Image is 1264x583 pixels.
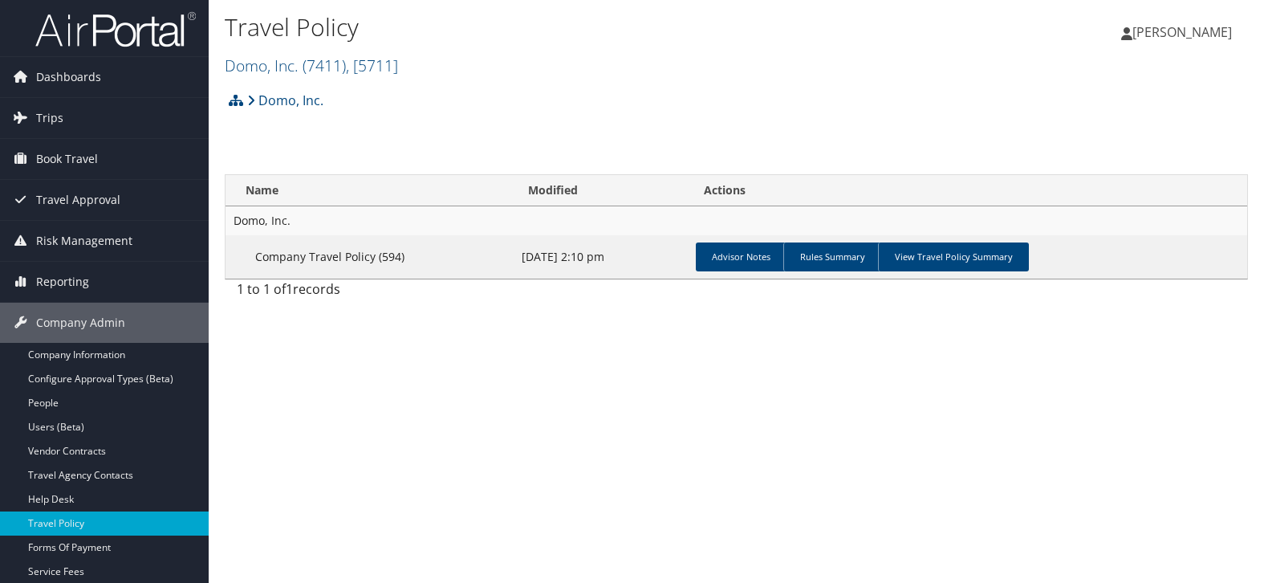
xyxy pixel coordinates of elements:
[878,243,1029,271] a: View Travel Policy Summary
[36,221,132,261] span: Risk Management
[36,262,89,302] span: Reporting
[35,10,196,48] img: airportal-logo.png
[237,279,469,307] div: 1 to 1 of records
[36,98,63,138] span: Trips
[783,243,881,271] a: Rules Summary
[226,175,514,206] th: Name: activate to sort column ascending
[689,175,1247,206] th: Actions
[225,10,907,44] h1: Travel Policy
[1132,23,1232,41] span: [PERSON_NAME]
[514,235,689,279] td: [DATE] 2:10 pm
[346,55,398,76] span: , [ 5711 ]
[226,206,1247,235] td: Domo, Inc.
[247,84,323,116] a: Domo, Inc.
[36,57,101,97] span: Dashboards
[36,303,125,343] span: Company Admin
[36,139,98,179] span: Book Travel
[286,280,293,298] span: 1
[696,243,786,271] a: Advisor Notes
[226,235,514,279] td: Company Travel Policy (594)
[225,55,398,76] a: Domo, Inc.
[514,175,689,206] th: Modified: activate to sort column ascending
[303,55,346,76] span: ( 7411 )
[36,180,120,220] span: Travel Approval
[1121,8,1248,56] a: [PERSON_NAME]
